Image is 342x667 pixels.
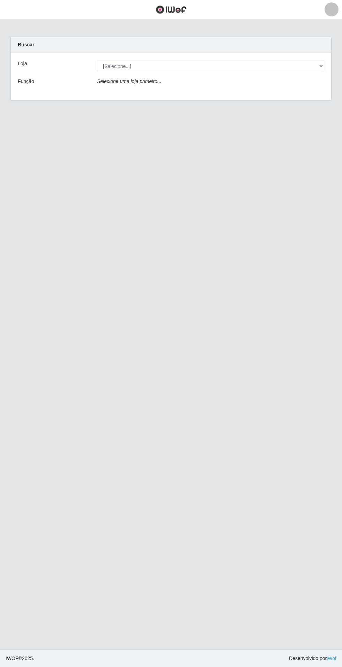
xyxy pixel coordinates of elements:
span: IWOF [6,655,18,661]
label: Função [18,78,34,85]
a: iWof [327,655,336,661]
strong: Buscar [18,42,34,47]
span: © 2025 . [6,655,34,662]
img: CoreUI Logo [156,5,187,14]
i: Selecione uma loja primeiro... [97,78,161,84]
label: Loja [18,60,27,67]
span: Desenvolvido por [289,655,336,662]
